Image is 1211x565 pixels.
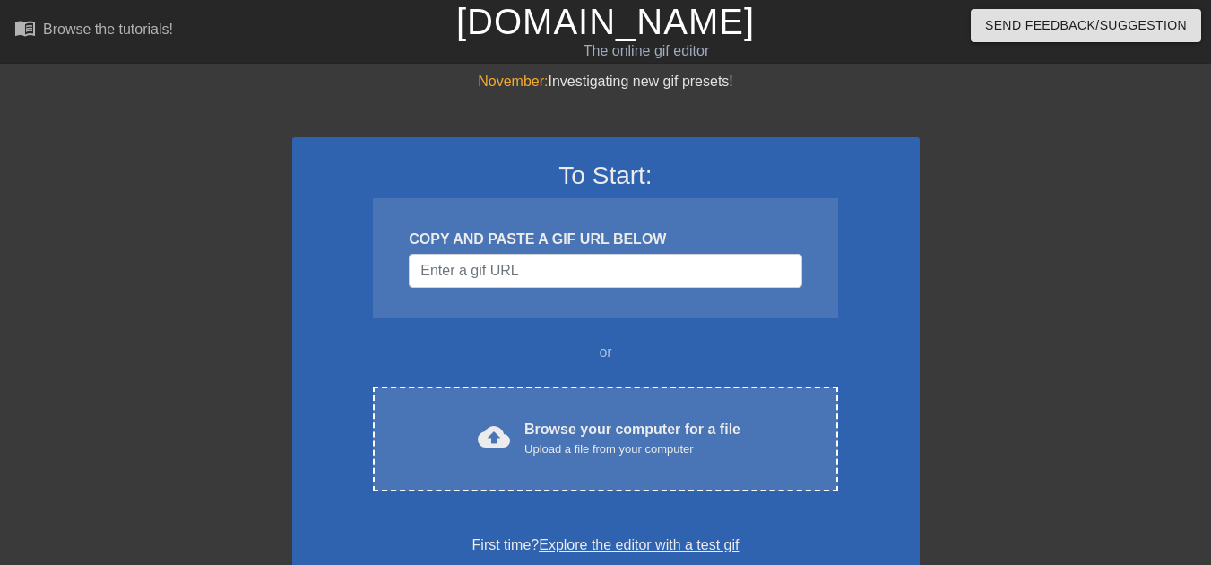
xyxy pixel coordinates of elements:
[316,535,896,556] div: First time?
[985,14,1187,37] span: Send Feedback/Suggestion
[456,2,755,41] a: [DOMAIN_NAME]
[43,22,173,37] div: Browse the tutorials!
[292,71,920,92] div: Investigating new gif presets!
[409,229,801,250] div: COPY AND PASTE A GIF URL BELOW
[524,440,740,458] div: Upload a file from your computer
[524,419,740,458] div: Browse your computer for a file
[14,17,173,45] a: Browse the tutorials!
[478,74,548,89] span: November:
[339,342,873,363] div: or
[316,161,896,191] h3: To Start:
[971,9,1201,42] button: Send Feedback/Suggestion
[14,17,36,39] span: menu_book
[412,40,879,62] div: The online gif editor
[539,537,739,552] a: Explore the editor with a test gif
[478,421,510,453] span: cloud_upload
[409,254,801,288] input: Username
